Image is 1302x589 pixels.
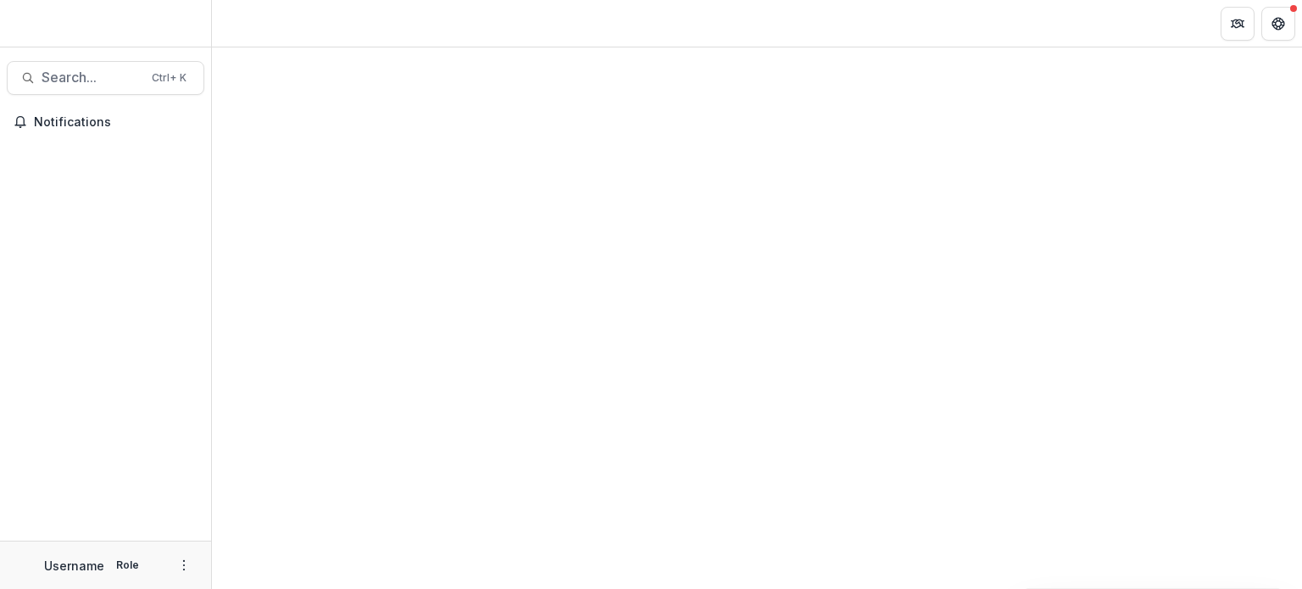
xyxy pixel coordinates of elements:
[148,69,190,87] div: Ctrl + K
[111,558,144,573] p: Role
[1221,7,1255,41] button: Partners
[7,61,204,95] button: Search...
[1261,7,1295,41] button: Get Help
[42,69,142,86] span: Search...
[7,108,204,136] button: Notifications
[34,115,198,130] span: Notifications
[44,557,104,575] p: Username
[174,555,194,575] button: More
